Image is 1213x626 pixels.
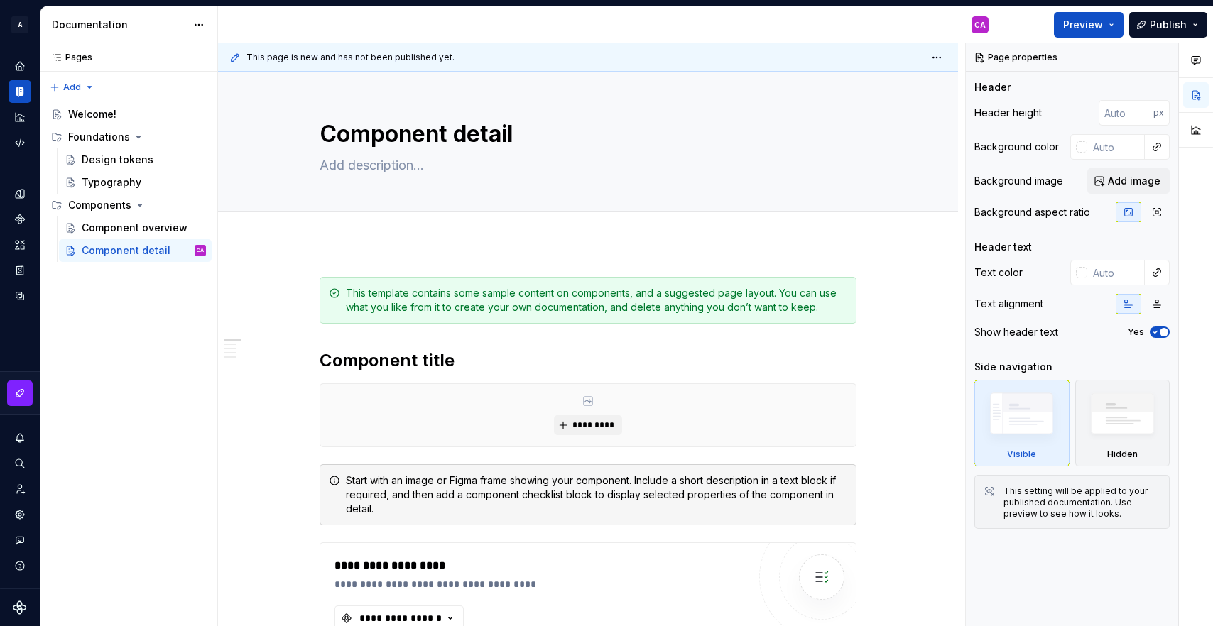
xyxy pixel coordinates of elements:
button: Add [45,77,99,97]
button: Notifications [9,427,31,449]
div: Components [45,194,212,216]
div: Design tokens [82,153,153,167]
textarea: Component detail [317,117,854,151]
a: Welcome! [45,103,212,126]
svg: Supernova Logo [13,600,27,615]
div: Welcome! [68,107,116,121]
div: Foundations [68,130,130,144]
a: Typography [59,171,212,194]
div: A [11,16,28,33]
span: This page is new and has not been published yet. [246,52,455,63]
a: Analytics [9,106,31,128]
div: Show header text [974,325,1058,339]
div: Header height [974,106,1042,120]
a: Storybook stories [9,259,31,282]
div: Visible [1007,449,1036,460]
div: CA [197,243,204,258]
a: Design tokens [59,148,212,171]
div: Background image [974,174,1063,188]
div: Visible [974,380,1070,466]
input: Auto [1087,134,1145,160]
button: Preview [1054,12,1124,38]
div: Start with an image or Figma frame showing your component. Include a short description in a text ... [346,473,847,516]
button: Search ⌘K [9,452,31,475]
div: Hidden [1075,380,1170,466]
a: Data sources [9,285,31,307]
h2: Component title [320,349,856,372]
div: Components [68,198,131,212]
a: Documentation [9,80,31,103]
a: Design tokens [9,182,31,205]
p: px [1153,107,1164,119]
div: Text color [974,265,1023,280]
div: Component detail [82,243,170,258]
button: Add image [1087,168,1170,194]
div: Text alignment [974,297,1043,311]
label: Yes [1128,326,1144,338]
div: CA [974,19,986,31]
div: Background aspect ratio [974,205,1090,219]
a: Home [9,55,31,77]
span: Publish [1150,18,1187,32]
div: Background color [974,140,1059,154]
span: Preview [1063,18,1103,32]
div: Documentation [52,18,186,32]
button: A [3,9,37,40]
input: Auto [1087,260,1145,285]
a: Component detailCA [59,239,212,262]
a: Code automation [9,131,31,154]
button: Publish [1129,12,1207,38]
a: Component overview [59,216,212,239]
button: Contact support [9,529,31,551]
a: Settings [9,503,31,526]
div: Pages [45,52,92,63]
div: Typography [82,175,141,190]
a: Invite team [9,478,31,500]
div: This template contains some sample content on components, and a suggested page layout. You can us... [346,286,847,314]
div: This setting will be applied to your published documentation. Use preview to see how it looks. [1003,485,1160,520]
div: Hidden [1107,449,1138,460]
div: Foundations [45,126,212,148]
input: Auto [1099,100,1153,126]
div: Page tree [45,103,212,262]
a: Assets [9,234,31,256]
div: Component overview [82,221,187,235]
div: Header text [974,240,1032,254]
div: Side navigation [974,360,1052,374]
span: Add [63,82,81,93]
span: Add image [1108,174,1160,188]
a: Components [9,208,31,231]
div: Header [974,80,1011,94]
